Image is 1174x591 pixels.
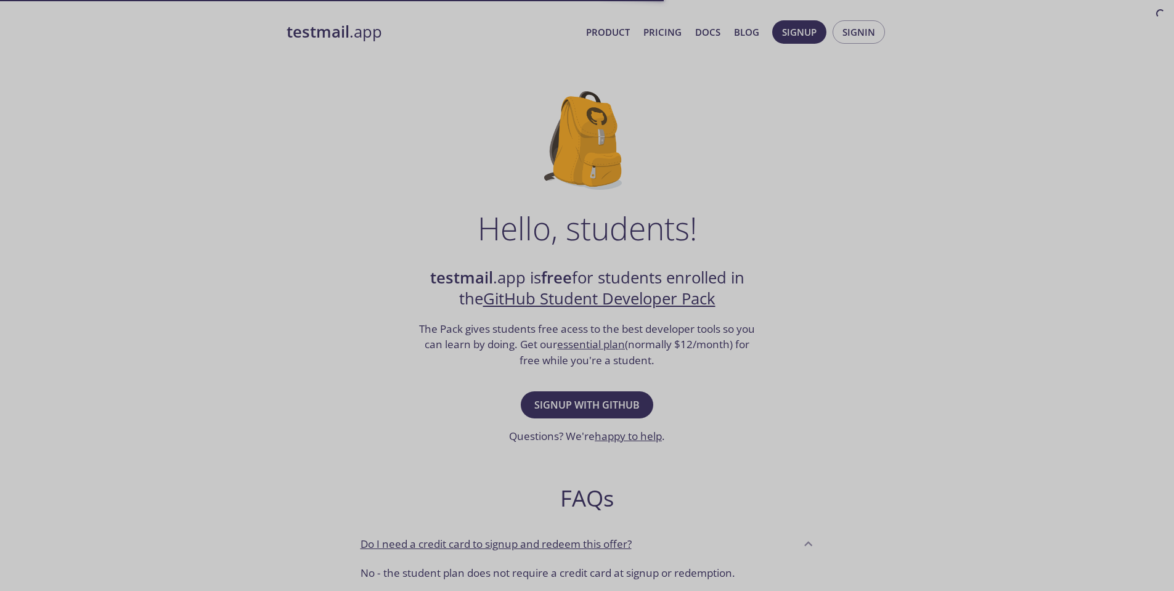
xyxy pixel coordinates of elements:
div: Do I need a credit card to signup and redeem this offer? [351,527,824,560]
a: happy to help [595,429,662,443]
h3: Questions? We're . [509,428,665,444]
a: Docs [695,24,720,40]
strong: testmail [430,267,493,288]
div: Do I need a credit card to signup and redeem this offer? [351,560,824,591]
span: Signup [782,24,817,40]
strong: free [541,267,572,288]
span: Signin [842,24,875,40]
a: Blog [734,24,759,40]
span: Signup with GitHub [534,396,640,414]
strong: testmail [287,21,349,43]
img: github-student-backpack.png [544,91,630,190]
h2: .app is for students enrolled in the [418,267,757,310]
button: Signup [772,20,826,44]
a: testmail.app [287,22,576,43]
button: Signup with GitHub [521,391,653,418]
a: Product [586,24,630,40]
h1: Hello, students! [478,210,697,247]
p: Do I need a credit card to signup and redeem this offer? [361,536,632,552]
h2: FAQs [351,484,824,512]
a: essential plan [557,337,625,351]
button: Signin [833,20,885,44]
p: No - the student plan does not require a credit card at signup or redemption. [361,565,814,581]
h3: The Pack gives students free acess to the best developer tools so you can learn by doing. Get our... [418,321,757,369]
a: Pricing [643,24,682,40]
a: GitHub Student Developer Pack [483,288,715,309]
